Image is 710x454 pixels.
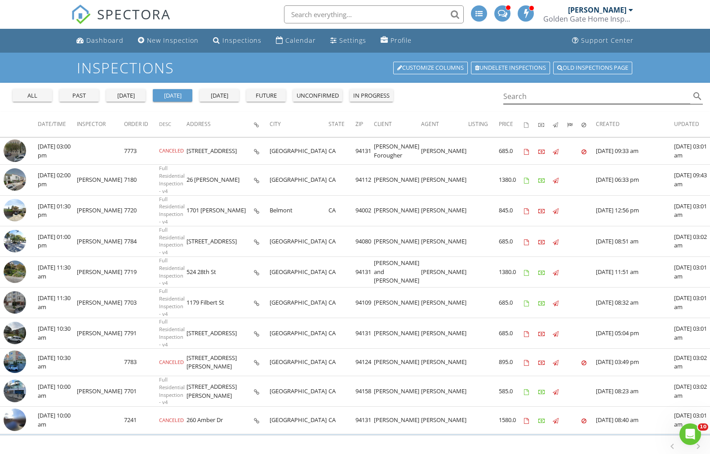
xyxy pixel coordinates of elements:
[186,195,254,226] td: 1701 [PERSON_NAME]
[4,351,26,373] img: streetview
[393,62,468,74] a: Customize Columns
[186,226,254,256] td: [STREET_ADDRESS]
[355,120,363,128] span: Zip
[355,112,374,137] th: Zip: Not sorted.
[38,112,77,137] th: Date/Time: Not sorted.
[124,120,148,128] span: Order ID
[297,91,339,100] div: unconfirmed
[674,376,710,406] td: [DATE] 03:02 am
[159,121,171,127] span: Desc
[270,256,328,287] td: [GEOGRAPHIC_DATA]
[471,62,550,74] a: Undelete inspections
[159,359,184,365] span: CANCELED
[38,349,77,376] td: [DATE] 10:30 am
[374,137,421,165] td: [PERSON_NAME] Forougher
[350,89,393,102] button: in progress
[374,376,421,406] td: [PERSON_NAME]
[596,195,674,226] td: [DATE] 12:56 pm
[38,318,77,349] td: [DATE] 10:30 am
[674,288,710,318] td: [DATE] 03:01 am
[270,318,328,349] td: [GEOGRAPHIC_DATA]
[421,256,468,287] td: [PERSON_NAME]
[499,165,524,195] td: 1380.0
[596,120,620,128] span: Created
[77,226,124,256] td: [PERSON_NAME]
[270,407,328,434] td: [GEOGRAPHIC_DATA]
[596,256,674,287] td: [DATE] 11:51 am
[38,407,77,434] td: [DATE] 10:00 am
[674,112,710,137] th: Updated: Not sorted.
[499,288,524,318] td: 685.0
[596,288,674,318] td: [DATE] 08:32 am
[73,32,127,49] a: Dashboard
[355,288,374,318] td: 94109
[553,62,632,74] a: Old inspections page
[38,195,77,226] td: [DATE] 01:30 pm
[270,376,328,406] td: [GEOGRAPHIC_DATA]
[499,137,524,165] td: 685.0
[159,226,185,256] span: Full Residential Inspection - v4
[159,196,185,225] span: Full Residential Inspection - v4
[270,112,328,137] th: City: Not sorted.
[124,256,159,287] td: 7719
[38,137,77,165] td: [DATE] 03:00 pm
[110,91,142,100] div: [DATE]
[553,112,567,137] th: Published: Not sorted.
[503,89,690,104] input: Search
[77,112,124,137] th: Inspector: Not sorted.
[77,288,124,318] td: [PERSON_NAME]
[4,230,26,252] img: streetview
[186,256,254,287] td: 524 28th St
[186,165,254,195] td: 26 [PERSON_NAME]
[246,89,286,102] button: future
[77,165,124,195] td: [PERSON_NAME]
[355,165,374,195] td: 94112
[270,288,328,318] td: [GEOGRAPHIC_DATA]
[200,89,239,102] button: [DATE]
[86,36,124,45] div: Dashboard
[186,318,254,349] td: [STREET_ADDRESS]
[374,349,421,376] td: [PERSON_NAME]
[499,226,524,256] td: 685.0
[355,318,374,349] td: 94131
[538,112,553,137] th: Paid: Not sorted.
[59,89,99,102] button: past
[355,226,374,256] td: 94080
[124,318,159,349] td: 7791
[270,120,281,128] span: City
[272,32,319,49] a: Calendar
[596,137,674,165] td: [DATE] 09:33 am
[77,120,106,128] span: Inspector
[186,112,254,137] th: Address: Not sorted.
[38,226,77,256] td: [DATE] 01:00 pm
[596,349,674,376] td: [DATE] 03:49 pm
[499,376,524,406] td: 585.0
[374,318,421,349] td: [PERSON_NAME]
[270,137,328,165] td: [GEOGRAPHIC_DATA]
[543,14,633,23] div: Golden Gate Home Inspections
[159,288,185,317] span: Full Residential Inspection - v4
[568,5,626,14] div: [PERSON_NAME]
[524,112,538,137] th: Agreements signed: Not sorted.
[374,288,421,318] td: [PERSON_NAME]
[124,195,159,226] td: 7720
[355,407,374,434] td: 94131
[499,407,524,434] td: 1580.0
[159,147,184,154] span: CANCELED
[374,112,421,137] th: Client: Not sorted.
[674,407,710,434] td: [DATE] 03:01 am
[421,195,468,226] td: [PERSON_NAME]
[374,226,421,256] td: [PERSON_NAME]
[328,120,345,128] span: State
[16,91,49,100] div: all
[499,120,513,128] span: Price
[77,256,124,287] td: [PERSON_NAME]
[499,349,524,376] td: 895.0
[567,112,581,137] th: Submitted: Not sorted.
[674,165,710,195] td: [DATE] 09:43 am
[203,91,235,100] div: [DATE]
[209,32,265,49] a: Inspections
[674,226,710,256] td: [DATE] 03:02 am
[270,165,328,195] td: [GEOGRAPHIC_DATA]
[159,165,185,194] span: Full Residential Inspection - v4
